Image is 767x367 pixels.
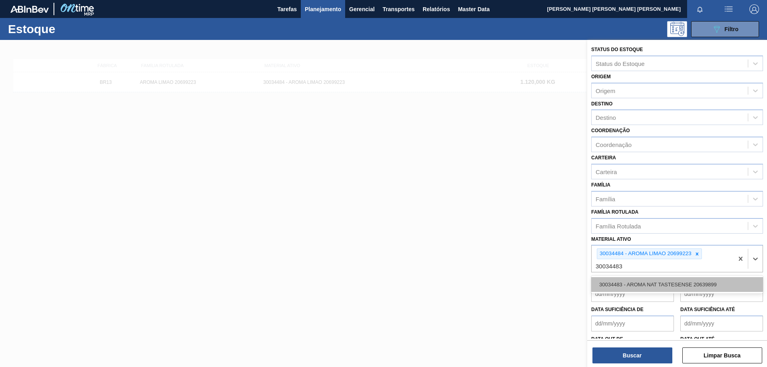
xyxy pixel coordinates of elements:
[596,195,615,202] div: Família
[591,128,630,133] label: Coordenação
[591,101,612,107] label: Destino
[597,249,693,259] div: 30034484 - AROMA LIMAO 20699223
[8,24,127,34] h1: Estoque
[680,286,763,302] input: dd/mm/yyyy
[596,222,641,229] div: Família Rotulada
[277,4,297,14] span: Tarefas
[596,141,632,148] div: Coordenação
[591,182,610,188] label: Família
[591,286,674,302] input: dd/mm/yyyy
[680,315,763,331] input: dd/mm/yyyy
[680,336,715,342] label: Data out até
[591,47,643,52] label: Status do Estoque
[305,4,341,14] span: Planejamento
[591,74,611,79] label: Origem
[596,168,617,175] div: Carteira
[591,209,638,215] label: Família Rotulada
[687,4,713,15] button: Notificações
[667,21,687,37] div: Pogramando: nenhum usuário selecionado
[591,236,631,242] label: Material ativo
[591,277,763,292] div: 30034483 - AROMA NAT TASTESENSE 20639899
[725,26,739,32] span: Filtro
[596,114,616,121] div: Destino
[458,4,489,14] span: Master Data
[591,155,616,161] label: Carteira
[591,336,623,342] label: Data out de
[591,307,644,312] label: Data suficiência de
[383,4,415,14] span: Transportes
[349,4,375,14] span: Gerencial
[691,21,759,37] button: Filtro
[596,60,645,67] div: Status do Estoque
[680,307,735,312] label: Data suficiência até
[724,4,733,14] img: userActions
[749,4,759,14] img: Logout
[591,315,674,331] input: dd/mm/yyyy
[423,4,450,14] span: Relatórios
[10,6,49,13] img: TNhmsLtSVTkK8tSr43FrP2fwEKptu5GPRR3wAAAABJRU5ErkJggg==
[596,87,615,94] div: Origem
